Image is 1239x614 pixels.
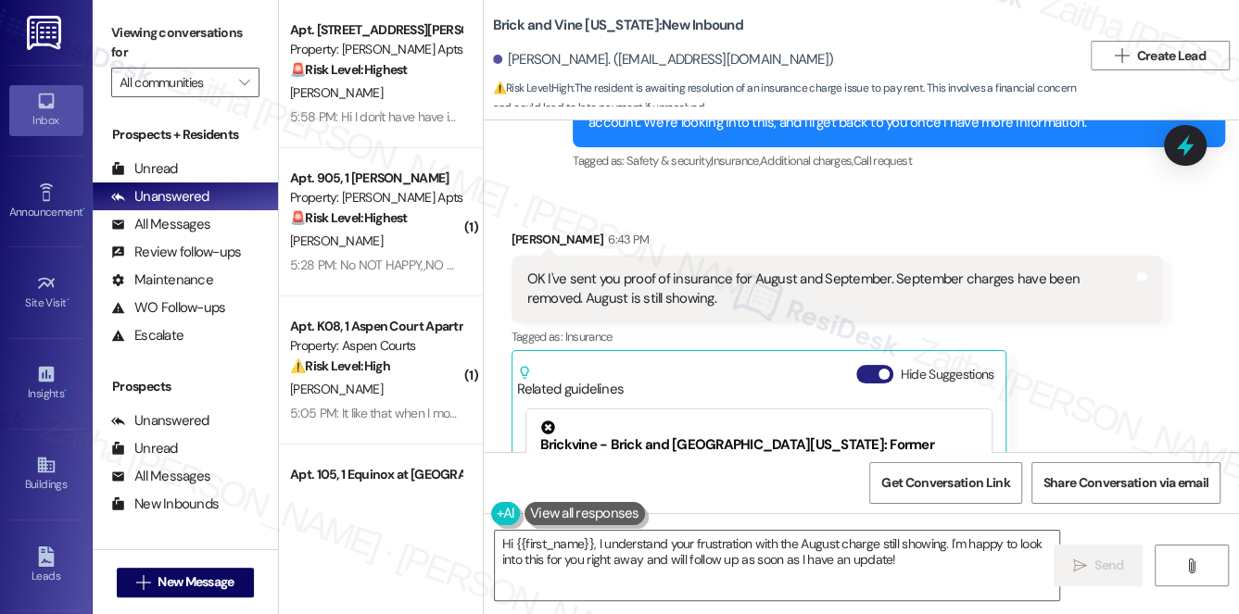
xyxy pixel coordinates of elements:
span: Get Conversation Link [881,473,1009,493]
span: • [64,384,67,397]
button: Send [1054,545,1144,586]
a: Site Visit • [9,268,83,318]
i:  [1184,558,1198,573]
div: All Messages [111,467,210,486]
div: Apt. 905, 1 [PERSON_NAME] [290,169,461,188]
div: Property: Aspen Courts [290,336,461,356]
span: [PERSON_NAME] [290,232,383,249]
div: 5:58 PM: Hi I don't have have internet [290,108,487,125]
span: [PERSON_NAME] [290,84,383,101]
a: Leads [9,541,83,591]
i:  [136,575,150,590]
a: Inbox [9,85,83,135]
div: Unanswered [111,411,209,431]
div: Related guidelines [517,365,625,399]
div: OK I've sent you proof of insurance for August and September. September charges have been removed... [527,269,1134,309]
strong: 🚨 Risk Level: Highest [290,61,408,78]
strong: 🚨 Risk Level: Highest [290,209,408,226]
div: Prospects + Residents [93,125,278,144]
span: Additional charges , [760,153,853,169]
i:  [239,75,249,90]
span: • [67,294,70,307]
div: Brickvine - Brick and [GEOGRAPHIC_DATA][US_STATE]: Former residents can dispute move-out charges ... [540,420,979,515]
div: 5:28 PM: No NOT HAPPY,,NO AIR CONDITIONING since I've moved in [290,257,654,273]
div: Review follow-ups [111,243,241,262]
strong: ⚠️ Risk Level: High [493,81,573,95]
div: Property: [PERSON_NAME] Apts [290,40,461,59]
span: Send [1094,556,1123,575]
div: Apt. 105, 1 Equinox at [GEOGRAPHIC_DATA] [290,465,461,484]
button: Create Lead [1091,41,1230,70]
strong: ⚠️ Risk Level: High [290,357,390,374]
div: Prospects [93,377,278,396]
div: WO Follow-ups [111,298,225,318]
span: [PERSON_NAME] [290,381,383,397]
a: Insights • [9,358,83,408]
label: Hide Suggestions [901,365,994,384]
span: • [82,203,85,216]
input: All communities [120,68,230,97]
div: Maintenance [111,270,213,290]
label: Viewing conversations for [111,19,259,68]
span: New Message [158,572,234,592]
button: Share Conversation via email [1031,462,1220,504]
div: Unread [111,439,178,458]
button: New Message [117,568,254,597]
div: Escalate [111,326,183,345]
div: Residents [93,546,278,566]
div: Apt. [STREET_ADDRESS][PERSON_NAME] [290,20,461,40]
div: Tagged as: [512,323,1164,350]
div: [PERSON_NAME] [512,230,1164,256]
span: Call request [853,153,911,169]
div: [PERSON_NAME]. ([EMAIL_ADDRESS][DOMAIN_NAME]) [493,50,834,69]
div: Property: [PERSON_NAME] Apts [290,188,461,207]
div: New Inbounds [111,495,219,514]
div: All Messages [111,215,210,234]
a: Buildings [9,449,83,499]
span: Insurance , [711,153,760,169]
img: ResiDesk Logo [27,16,65,50]
span: Insurance [564,329,612,345]
i:  [1115,48,1129,63]
span: Safety & security , [626,153,711,169]
span: Create Lead [1137,46,1206,66]
div: Tagged as: [573,147,1225,174]
div: 6:43 PM [603,230,649,249]
div: Unanswered [111,187,209,207]
textarea: Hi {{first_name}}, I understand your frustration with the August charge still showing. I'm happy ... [495,531,1060,600]
b: Brick and Vine [US_STATE]: New Inbound [493,16,743,35]
span: : The resident is awaiting resolution of an insurance charge issue to pay rent. This involves a f... [493,79,1081,119]
div: 5:05 PM: It like that when I move in he came back fix it not [290,405,600,421]
span: Share Conversation via email [1043,473,1208,493]
div: Unread [111,159,178,179]
div: Apt. K08, 1 Aspen Court Apartments [290,317,461,336]
i:  [1073,558,1087,573]
button: Get Conversation Link [869,462,1021,504]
